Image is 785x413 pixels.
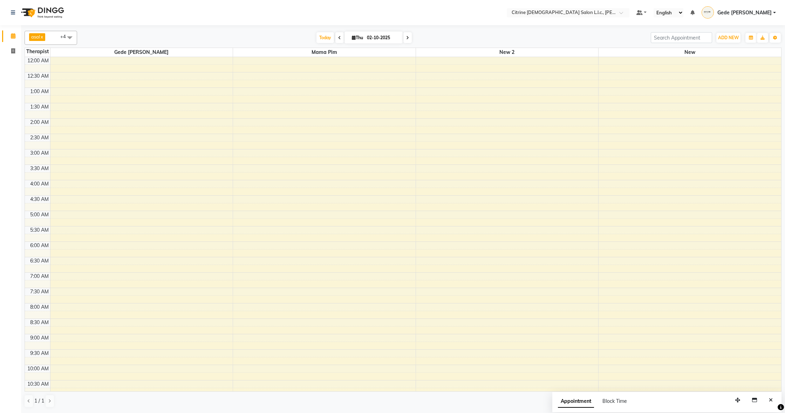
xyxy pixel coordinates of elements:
div: 4:30 AM [29,196,50,203]
div: 10:30 AM [26,380,50,388]
span: Thu [350,35,365,40]
div: 5:30 AM [29,226,50,234]
button: Close [766,395,776,406]
div: 1:30 AM [29,103,50,111]
div: 9:30 AM [29,350,50,357]
div: 3:00 AM [29,149,50,157]
img: Gede Yohanes Marthana [702,6,714,19]
span: Gede [PERSON_NAME] [717,9,772,16]
div: 2:30 AM [29,134,50,141]
span: asal [31,34,40,40]
span: new 2 [416,48,599,57]
span: 1 / 1 [34,397,44,405]
span: Gede [PERSON_NAME] [50,48,233,57]
div: Therapist [25,48,50,55]
span: Appointment [558,395,594,408]
div: 9:00 AM [29,334,50,342]
span: +4 [60,34,71,39]
span: Mama Pim [233,48,416,57]
div: 6:30 AM [29,257,50,265]
span: new [599,48,781,57]
span: Block Time [602,398,627,404]
div: 8:30 AM [29,319,50,326]
span: Today [316,32,334,43]
div: 12:00 AM [26,57,50,64]
div: 12:30 AM [26,72,50,80]
div: 6:00 AM [29,242,50,249]
div: 5:00 AM [29,211,50,218]
button: ADD NEW [716,33,740,43]
a: x [40,34,43,40]
img: logo [18,3,66,22]
div: 7:00 AM [29,273,50,280]
span: ADD NEW [718,35,739,40]
div: 1:00 AM [29,88,50,95]
div: 8:00 AM [29,303,50,311]
div: 4:00 AM [29,180,50,188]
div: 10:00 AM [26,365,50,372]
input: 2025-10-02 [365,33,400,43]
div: 3:30 AM [29,165,50,172]
input: Search Appointment [651,32,712,43]
div: 7:30 AM [29,288,50,295]
div: 2:00 AM [29,119,50,126]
